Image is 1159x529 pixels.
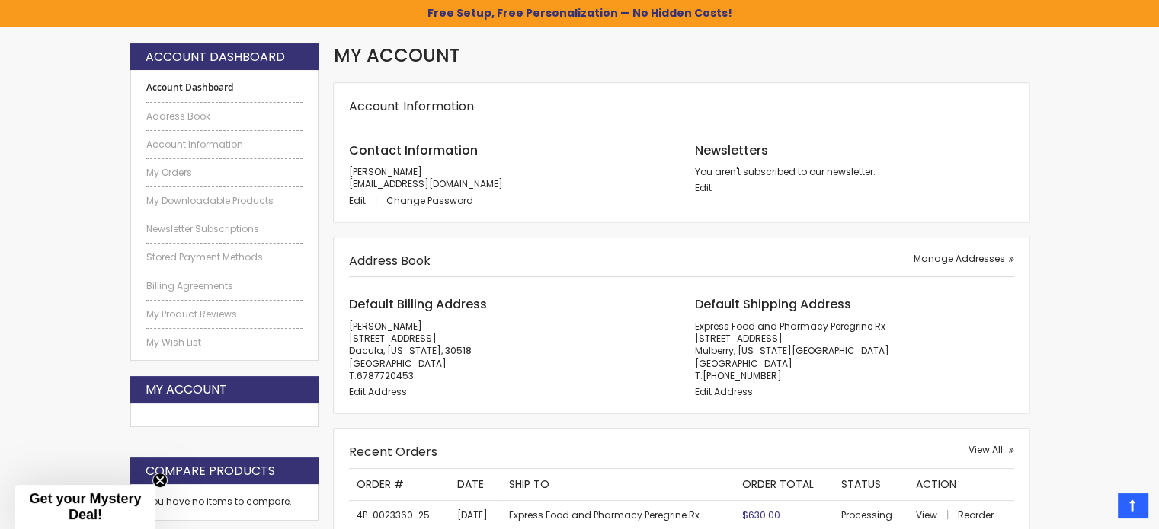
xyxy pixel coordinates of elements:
[146,251,303,263] a: Stored Payment Methods
[349,320,668,382] address: [PERSON_NAME] [STREET_ADDRESS] Dacula, [US_STATE], 30518 [GEOGRAPHIC_DATA] T:
[146,381,227,398] strong: My Account
[1118,493,1148,518] a: Top
[146,110,303,123] a: Address Book
[146,336,303,349] a: My Wish List
[742,508,780,521] span: $630.00
[695,320,1014,382] address: Express Food and Pharmacy Peregrine Rx [STREET_ADDRESS] Mulberry, [US_STATE][GEOGRAPHIC_DATA] [GE...
[958,508,994,521] a: Reorder
[695,181,712,194] a: Edit
[908,469,1013,500] th: Action
[146,49,285,65] strong: Account Dashboard
[146,308,303,320] a: My Product Reviews
[833,469,908,500] th: Status
[146,81,303,94] strong: Account Dashboard
[349,252,431,269] strong: Address Book
[501,469,735,500] th: Ship To
[916,508,956,521] a: View
[349,194,366,207] span: Edit
[349,385,407,398] a: Edit Address
[735,469,833,500] th: Order Total
[349,469,450,500] th: Order #
[29,491,141,522] span: Get your Mystery Deal!
[349,295,487,313] span: Default Billing Address
[349,142,478,159] span: Contact Information
[146,167,303,179] a: My Orders
[146,463,275,480] strong: Compare Products
[695,385,753,398] a: Edit Address
[450,469,501,500] th: Date
[695,295,851,313] span: Default Shipping Address
[146,223,303,235] a: Newsletter Subscriptions
[695,166,1014,178] p: You aren't subscribed to our newsletter.
[695,142,768,159] span: Newsletters
[357,369,414,382] a: 6787720453
[152,473,168,488] button: Close teaser
[386,194,473,207] a: Change Password
[146,195,303,207] a: My Downloadable Products
[916,508,937,521] span: View
[349,166,668,190] p: [PERSON_NAME] [EMAIL_ADDRESS][DOMAIN_NAME]
[349,443,437,460] strong: Recent Orders
[146,139,303,151] a: Account Information
[130,484,319,520] div: You have no items to compare.
[969,443,1003,456] span: View All
[349,194,384,207] a: Edit
[349,97,474,115] strong: Account Information
[146,280,303,292] a: Billing Agreements
[969,444,1014,456] a: View All
[914,252,1005,265] span: Manage Addresses
[703,369,782,382] a: [PHONE_NUMBER]
[334,43,460,68] span: My Account
[15,485,155,529] div: Get your Mystery Deal!Close teaser
[914,253,1014,265] a: Manage Addresses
